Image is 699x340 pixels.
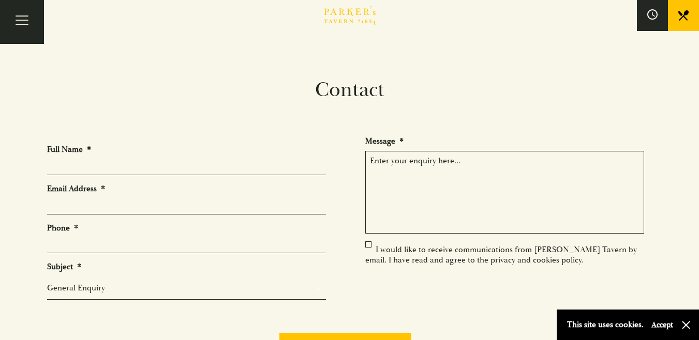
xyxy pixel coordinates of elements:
[47,223,78,234] label: Phone
[365,273,523,314] iframe: reCAPTCHA
[365,244,637,265] label: I would like to receive communications from [PERSON_NAME] Tavern by email. I have read and agree ...
[651,320,673,330] button: Accept
[681,320,691,330] button: Close and accept
[39,78,660,102] h1: Contact
[47,183,105,194] label: Email Address
[365,136,404,147] label: Message
[47,144,91,155] label: Full Name
[567,317,644,332] p: This site uses cookies.
[47,261,81,272] label: Subject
